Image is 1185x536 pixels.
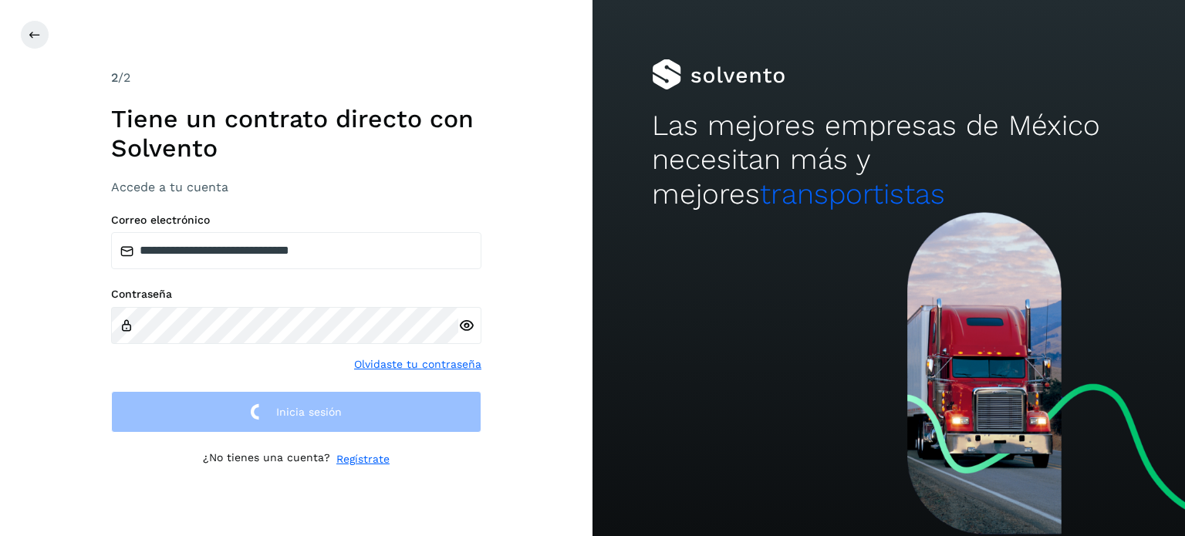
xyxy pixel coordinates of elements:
[354,356,481,373] a: Olvidaste tu contraseña
[276,406,342,417] span: Inicia sesión
[203,451,330,467] p: ¿No tienes una cuenta?
[111,69,481,87] div: /2
[111,214,481,227] label: Correo electrónico
[111,288,481,301] label: Contraseña
[111,70,118,85] span: 2
[111,180,481,194] h3: Accede a tu cuenta
[652,109,1126,211] h2: Las mejores empresas de México necesitan más y mejores
[111,391,481,433] button: Inicia sesión
[111,104,481,163] h1: Tiene un contrato directo con Solvento
[760,177,945,211] span: transportistas
[336,451,390,467] a: Regístrate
